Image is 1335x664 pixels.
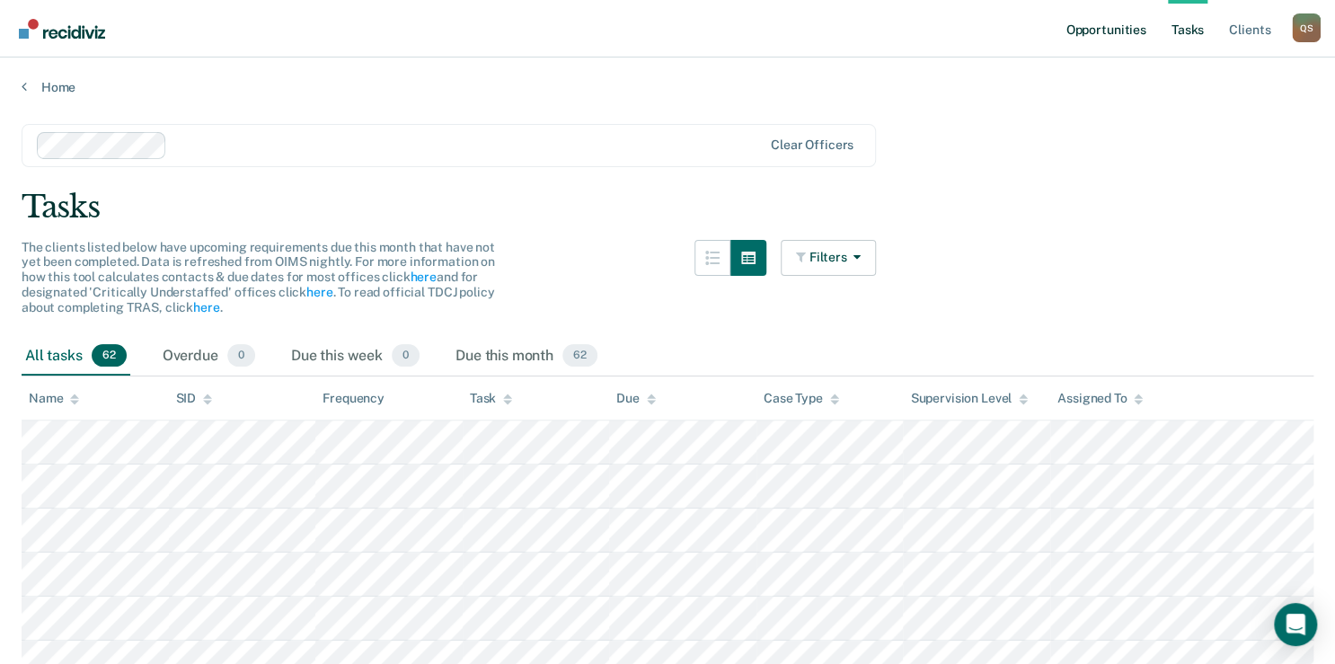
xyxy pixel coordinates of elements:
[287,337,423,376] div: Due this week0
[1274,603,1317,646] div: Open Intercom Messenger
[22,337,130,376] div: All tasks62
[616,391,656,406] div: Due
[176,391,213,406] div: SID
[781,240,876,276] button: Filters
[910,391,1028,406] div: Supervision Level
[323,391,385,406] div: Frequency
[764,391,839,406] div: Case Type
[193,300,219,314] a: here
[771,137,853,153] div: Clear officers
[19,19,105,39] img: Recidiviz
[227,344,255,367] span: 0
[452,337,601,376] div: Due this month62
[29,391,79,406] div: Name
[1292,13,1321,42] div: Q S
[306,285,332,299] a: here
[392,344,420,367] span: 0
[410,270,436,284] a: here
[92,344,127,367] span: 62
[22,79,1313,95] a: Home
[159,337,259,376] div: Overdue0
[22,189,1313,226] div: Tasks
[22,240,495,314] span: The clients listed below have upcoming requirements due this month that have not yet been complet...
[470,391,512,406] div: Task
[562,344,597,367] span: 62
[1057,391,1143,406] div: Assigned To
[1292,13,1321,42] button: Profile dropdown button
